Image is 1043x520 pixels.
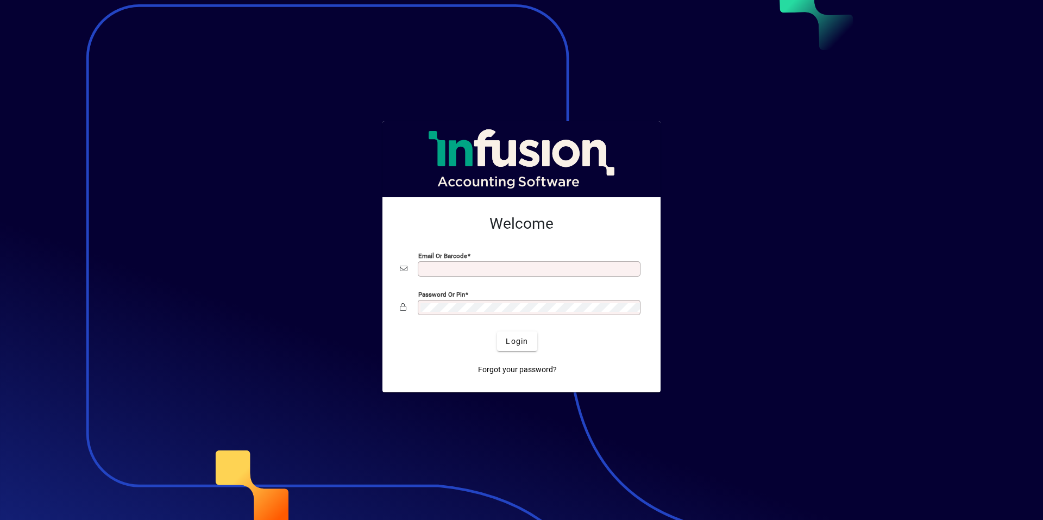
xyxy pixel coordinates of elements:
button: Login [497,331,537,351]
span: Forgot your password? [478,364,557,375]
h2: Welcome [400,215,643,233]
a: Forgot your password? [474,360,561,379]
mat-label: Email or Barcode [418,252,467,260]
span: Login [506,336,528,347]
mat-label: Password or Pin [418,291,465,298]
